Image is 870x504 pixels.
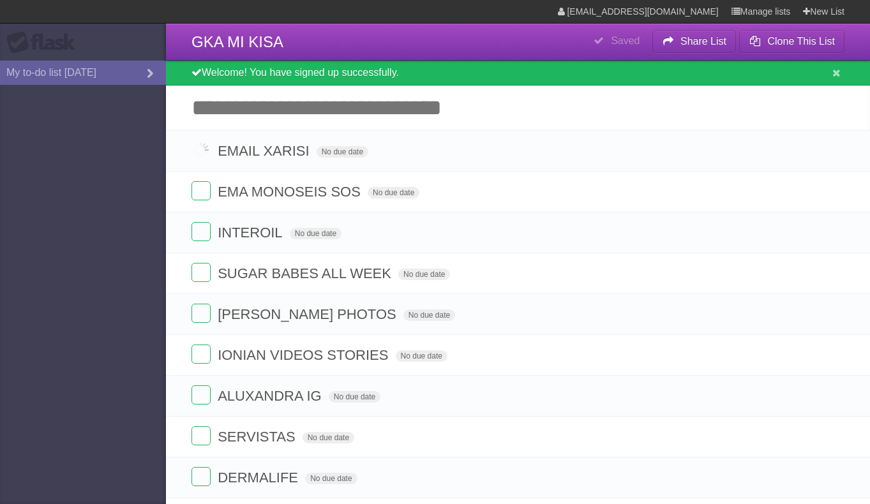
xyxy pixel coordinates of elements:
b: Saved [611,35,640,46]
span: No due date [396,350,447,362]
label: Done [191,304,211,323]
span: SERVISTAS [218,429,298,445]
span: [PERSON_NAME] PHOTOS [218,306,400,322]
span: No due date [290,228,341,239]
label: Done [191,467,211,486]
span: No due date [305,473,357,484]
span: SUGAR BABES ALL WEEK [218,265,394,281]
span: No due date [317,146,368,158]
label: Done [191,222,211,241]
span: No due date [303,432,354,443]
span: No due date [368,187,419,198]
b: Share List [680,36,726,47]
label: Done [191,426,211,445]
span: DERMALIFE [218,470,301,485]
span: No due date [403,309,455,321]
label: Done [191,181,211,200]
label: Done [191,345,211,364]
span: EMAIL XARISI [218,143,312,159]
label: Done [191,140,211,159]
span: ALUXANDRA IG [218,388,325,404]
div: Welcome! You have signed up successfully. [166,61,870,85]
span: GKA MI KISA [191,33,283,50]
span: EMA MONOSEIS SOS [218,184,364,200]
button: Clone This List [739,30,844,53]
span: No due date [329,391,380,403]
div: Flask [6,31,83,54]
button: Share List [652,30,737,53]
span: ΙΟΝΙΑΝ VIDEOS STORIES [218,347,391,363]
b: Clone This List [767,36,835,47]
label: Done [191,385,211,404]
span: No due date [398,269,450,280]
span: INTEROIL [218,225,285,241]
label: Done [191,263,211,282]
